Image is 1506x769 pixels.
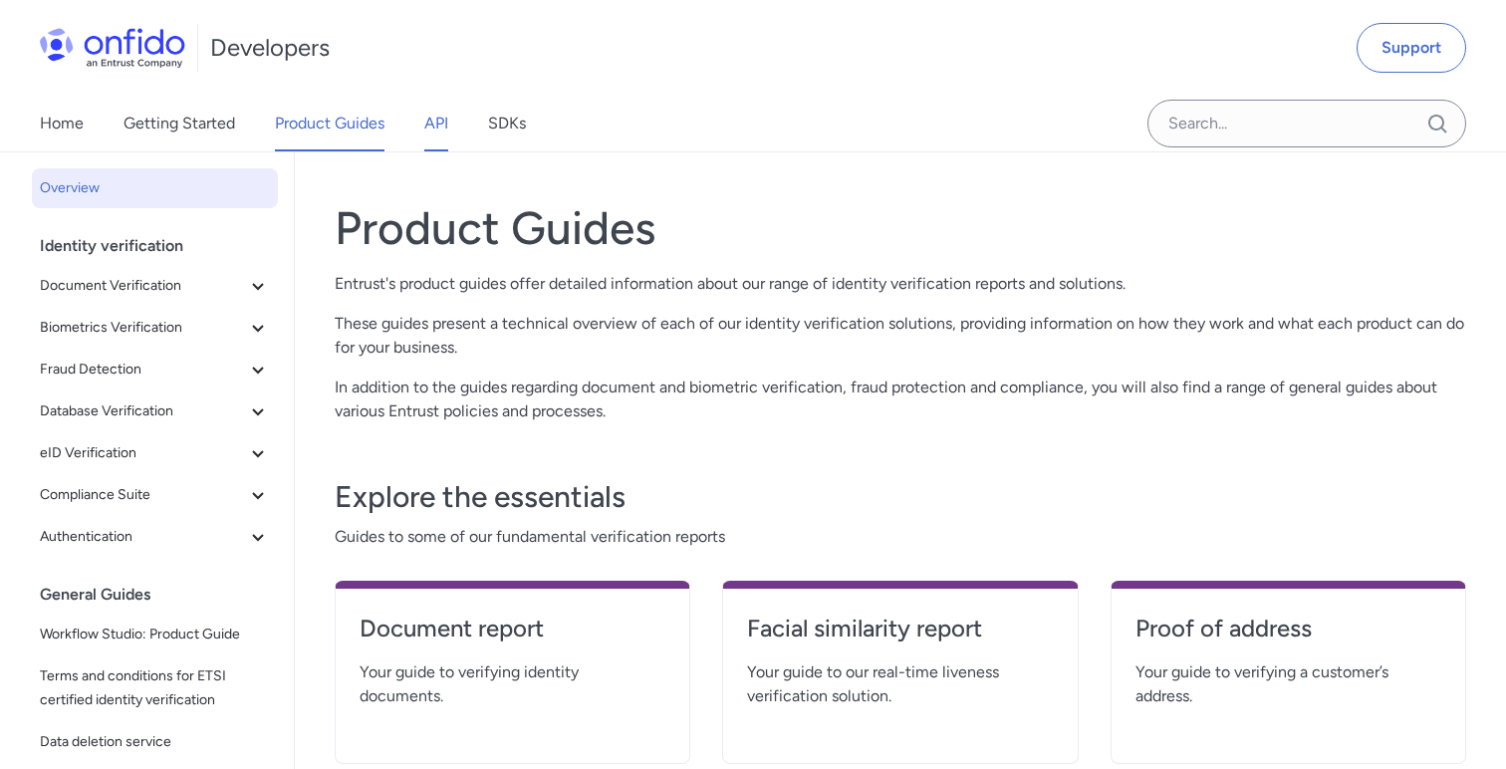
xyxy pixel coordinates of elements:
a: Proof of address [1135,613,1441,660]
span: Your guide to verifying identity documents. [360,660,665,708]
a: Support [1357,23,1466,73]
a: Terms and conditions for ETSI certified identity verification [32,656,278,720]
h1: Product Guides [335,200,1466,256]
a: SDKs [488,96,526,151]
h1: Developers [210,32,330,64]
span: Workflow Studio: Product Guide [40,623,270,646]
span: Compliance Suite [40,483,246,507]
span: Fraud Detection [40,358,246,382]
a: Document report [360,613,665,660]
a: Product Guides [275,96,384,151]
h4: Document report [360,613,665,644]
span: Authentication [40,525,246,549]
button: Fraud Detection [32,350,278,389]
span: Your guide to our real-time liveness verification solution. [747,660,1053,708]
button: Compliance Suite [32,475,278,515]
a: Overview [32,168,278,208]
button: Biometrics Verification [32,308,278,348]
div: Identity verification [40,226,286,266]
span: Guides to some of our fundamental verification reports [335,525,1466,549]
span: Data deletion service [40,730,270,754]
span: Biometrics Verification [40,316,246,340]
h3: Explore the essentials [335,477,1466,517]
p: In addition to the guides regarding document and biometric verification, fraud protection and com... [335,376,1466,423]
p: These guides present a technical overview of each of our identity verification solutions, providi... [335,312,1466,360]
div: General Guides [40,575,286,615]
a: Workflow Studio: Product Guide [32,615,278,654]
span: Terms and conditions for ETSI certified identity verification [40,664,270,712]
button: Database Verification [32,391,278,431]
h4: Proof of address [1135,613,1441,644]
button: Document Verification [32,266,278,306]
button: Authentication [32,517,278,557]
a: Data deletion service [32,722,278,762]
a: Getting Started [124,96,235,151]
span: Your guide to verifying a customer’s address. [1135,660,1441,708]
a: Home [40,96,84,151]
h4: Facial similarity report [747,613,1053,644]
p: Entrust's product guides offer detailed information about our range of identity verification repo... [335,272,1466,296]
a: Facial similarity report [747,613,1053,660]
a: API [424,96,448,151]
img: Onfido Logo [40,28,185,68]
button: eID Verification [32,433,278,473]
span: eID Verification [40,441,246,465]
span: Database Verification [40,399,246,423]
span: Document Verification [40,274,246,298]
input: Onfido search input field [1147,100,1466,147]
span: Overview [40,176,270,200]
